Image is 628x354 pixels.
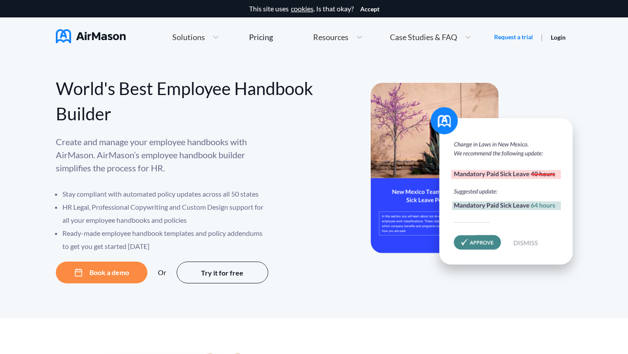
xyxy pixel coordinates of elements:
span: Solutions [172,33,205,41]
li: HR Legal, Professional Copywriting and Custom Design support for all your employee handbooks and ... [62,201,270,227]
a: cookies [291,5,314,13]
div: World's Best Employee Handbook Builder [56,76,314,126]
a: Request a trial [494,33,533,41]
button: Book a demo [56,262,147,283]
div: Or [158,269,166,276]
span: | [541,33,543,41]
li: Stay compliant with automated policy updates across all 50 states [62,187,270,201]
button: Try it for free [177,262,268,283]
img: hero-banner [371,83,584,283]
a: Login [551,34,566,41]
span: Resources [313,33,348,41]
p: Create and manage your employee handbooks with AirMason. AirMason’s employee handbook builder sim... [56,135,270,174]
div: Pricing [249,33,273,41]
li: Ready-made employee handbook templates and policy addendums to get you get started [DATE] [62,227,270,253]
button: Accept cookies [360,6,379,13]
img: AirMason Logo [56,29,126,43]
span: Case Studies & FAQ [390,33,457,41]
a: Pricing [249,29,273,45]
